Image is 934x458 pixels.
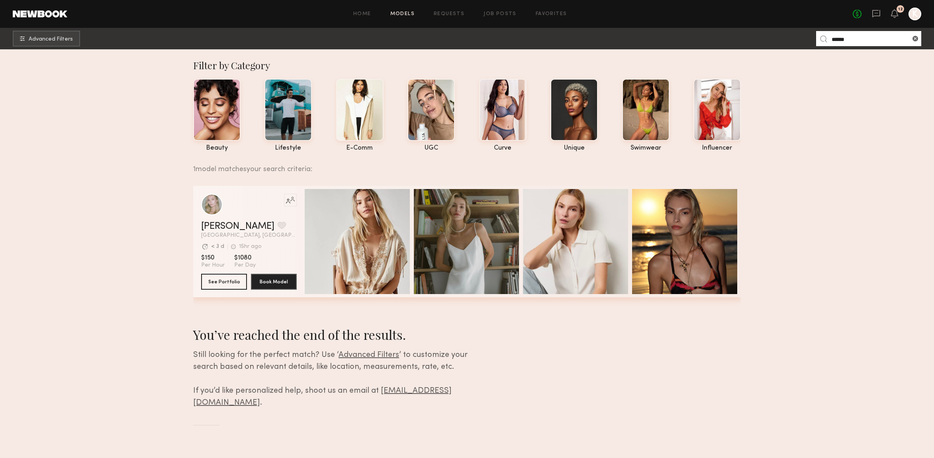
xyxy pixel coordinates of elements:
div: 1 model matches your search criteria: [193,156,734,173]
div: UGC [407,145,455,152]
div: < 3 d [211,244,224,249]
div: Filter by Category [193,59,741,72]
div: 12 [898,7,903,12]
div: 15hr ago [239,244,262,249]
span: [GEOGRAPHIC_DATA], [GEOGRAPHIC_DATA] [201,233,297,238]
a: Requests [434,12,464,17]
div: unique [550,145,598,152]
a: K [909,8,921,20]
span: Advanced Filters [339,351,399,359]
span: Per Hour [201,262,225,269]
a: Job Posts [484,12,517,17]
div: curve [479,145,527,152]
div: beauty [193,145,241,152]
span: Advanced Filters [29,37,73,42]
button: See Portfolio [201,274,247,290]
div: lifestyle [264,145,312,152]
a: [PERSON_NAME] [201,222,274,231]
span: Per Day [234,262,256,269]
span: $1080 [234,254,256,262]
div: e-comm [336,145,384,152]
a: Models [390,12,415,17]
a: Home [353,12,371,17]
button: Advanced Filters [13,31,80,47]
div: swimwear [622,145,670,152]
button: Book Model [251,274,297,290]
span: $150 [201,254,225,262]
div: grid [193,186,741,307]
a: Favorites [536,12,567,17]
div: You’ve reached the end of the results. [193,326,493,343]
div: influencer [693,145,741,152]
div: Still looking for the perfect match? Use ‘ ’ to customize your search based on relevant details, ... [193,349,493,409]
